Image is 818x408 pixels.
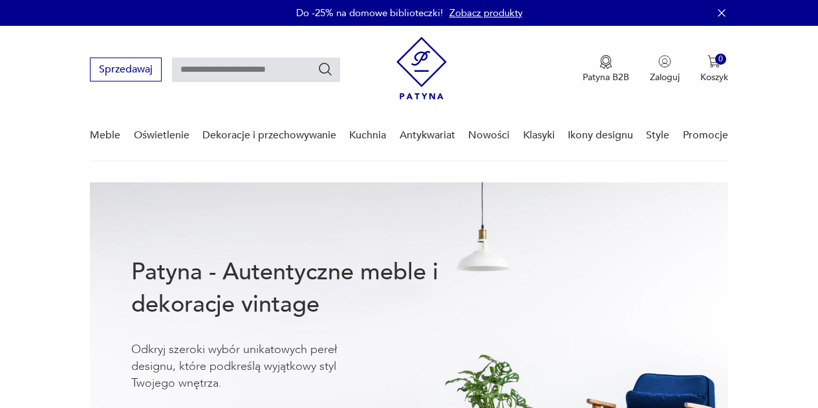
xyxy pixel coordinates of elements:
button: Zaloguj [650,55,680,83]
p: Odkryj szeroki wybór unikatowych pereł designu, które podkreślą wyjątkowy styl Twojego wnętrza. [131,341,377,392]
a: Zobacz produkty [449,6,522,19]
a: Sprzedawaj [90,66,162,75]
button: Szukaj [318,61,333,77]
button: 0Koszyk [700,55,728,83]
a: Nowości [468,111,510,160]
img: Ikona medalu [599,55,612,69]
a: Style [646,111,669,160]
a: Meble [90,111,120,160]
a: Promocje [683,111,728,160]
div: 0 [715,54,726,65]
a: Kuchnia [349,111,386,160]
a: Ikona medaluPatyna B2B [583,55,629,83]
img: Ikona koszyka [707,55,720,68]
p: Zaloguj [650,71,680,83]
a: Oświetlenie [134,111,189,160]
a: Antykwariat [400,111,455,160]
img: Ikonka użytkownika [658,55,671,68]
h1: Patyna - Autentyczne meble i dekoracje vintage [131,256,475,321]
a: Klasyki [523,111,555,160]
p: Do -25% na domowe biblioteczki! [296,6,443,19]
p: Patyna B2B [583,71,629,83]
a: Dekoracje i przechowywanie [202,111,336,160]
a: Ikony designu [568,111,633,160]
button: Sprzedawaj [90,58,162,81]
img: Patyna - sklep z meblami i dekoracjami vintage [396,37,447,100]
p: Koszyk [700,71,728,83]
button: Patyna B2B [583,55,629,83]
